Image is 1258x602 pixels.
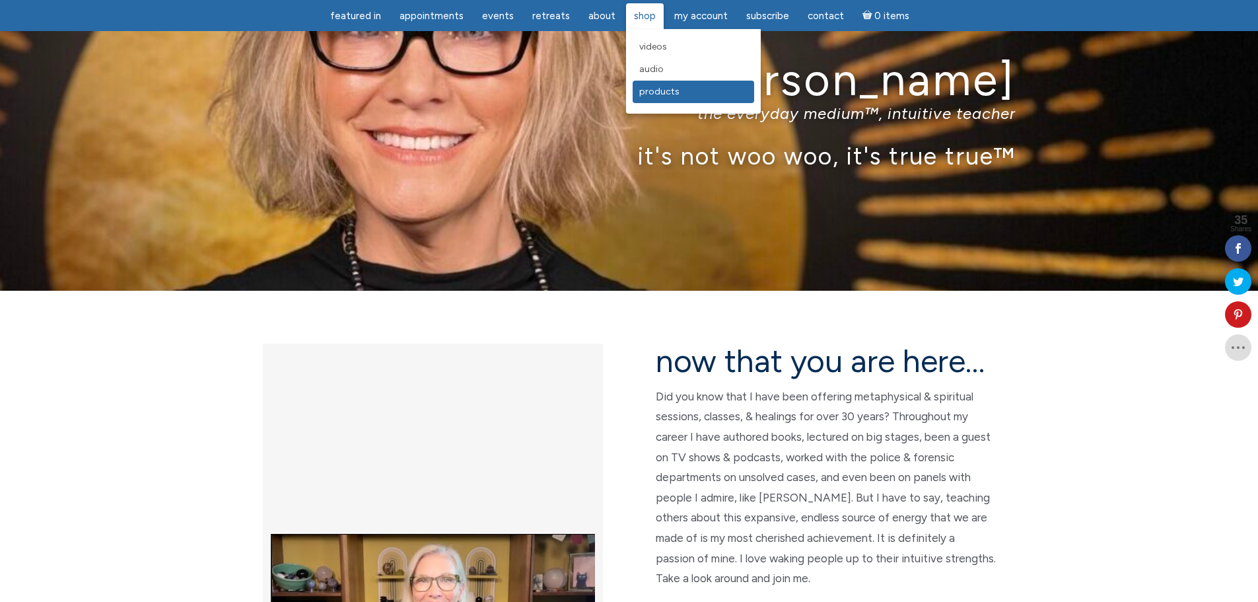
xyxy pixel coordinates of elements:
[874,11,909,21] span: 0 items
[482,10,514,22] span: Events
[243,141,1016,170] p: it's not woo woo, it's true true™
[862,10,875,22] i: Cart
[1230,226,1251,233] span: Shares
[746,10,789,22] span: Subscribe
[639,41,667,52] span: Videos
[656,387,996,589] p: Did you know that I have been offering metaphysical & spiritual sessions, classes, & healings for...
[1230,214,1251,226] span: 35
[633,81,754,103] a: Products
[800,3,852,29] a: Contact
[400,10,464,22] span: Appointments
[588,10,615,22] span: About
[524,3,578,29] a: Retreats
[633,58,754,81] a: Audio
[639,86,680,97] span: Products
[633,36,754,58] a: Videos
[855,2,918,29] a: Cart0 items
[738,3,797,29] a: Subscribe
[580,3,623,29] a: About
[634,10,656,22] span: Shop
[808,10,844,22] span: Contact
[322,3,389,29] a: featured in
[626,3,664,29] a: Shop
[392,3,472,29] a: Appointments
[330,10,381,22] span: featured in
[666,3,736,29] a: My Account
[674,10,728,22] span: My Account
[532,10,570,22] span: Retreats
[474,3,522,29] a: Events
[243,55,1016,104] h1: [PERSON_NAME]
[656,344,996,379] h2: now that you are here…
[639,63,664,75] span: Audio
[243,104,1016,123] p: the everyday medium™, intuitive teacher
